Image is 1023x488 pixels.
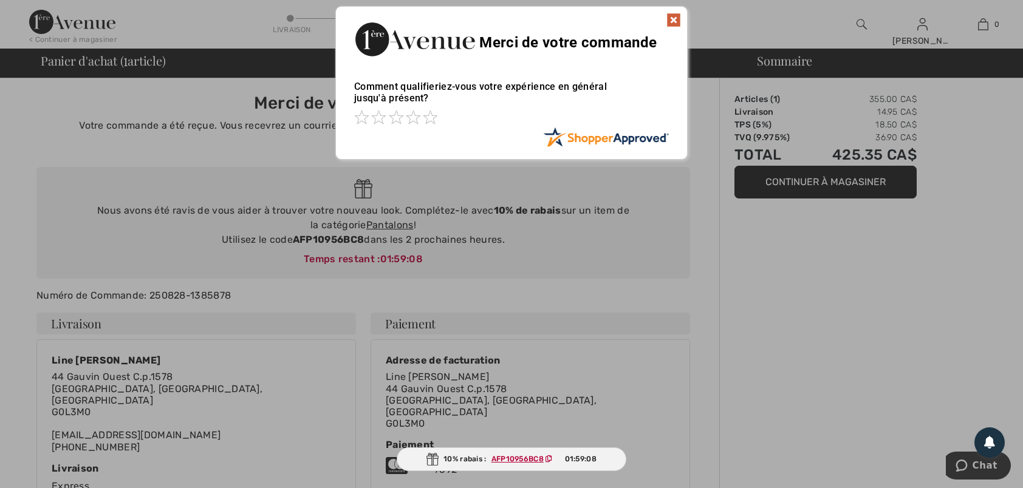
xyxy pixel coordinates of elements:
img: x [666,13,681,27]
span: Chat [27,8,52,19]
span: Merci de votre commande [479,34,657,51]
div: Comment qualifieriez-vous votre expérience en général jusqu'à présent? [354,69,669,127]
img: Gift.svg [426,453,439,466]
div: 10% rabais : [397,447,626,471]
span: 01:59:08 [565,453,597,464]
img: Merci de votre commande [354,19,476,59]
ins: AFP10956BC8 [491,455,544,463]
